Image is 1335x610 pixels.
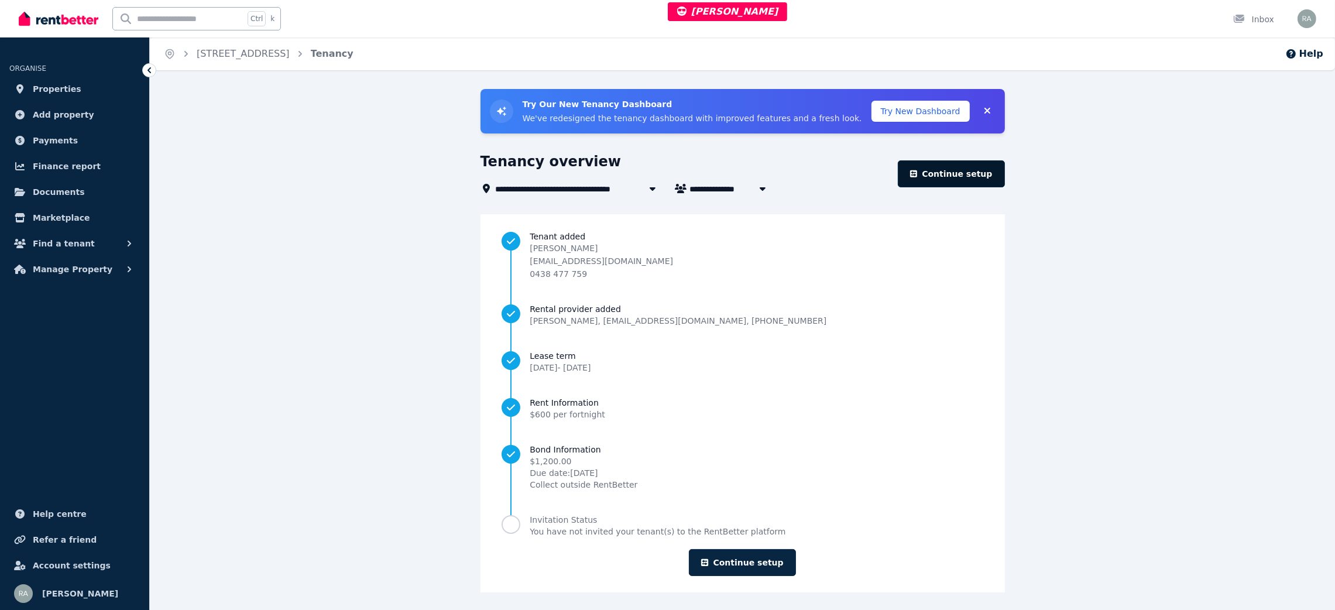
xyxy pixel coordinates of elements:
a: Continue setup [898,160,1004,187]
a: Properties [9,77,140,101]
span: You have not invited your tenant(s) to the RentBetter platform [530,526,785,537]
a: [STREET_ADDRESS] [197,48,290,59]
img: RentBetter [19,10,98,28]
a: Bond Information$1,200.00Due date:[DATE]Collect outside RentBetter [502,444,983,491]
span: Tenant added [530,231,983,242]
span: Lease term [530,350,591,362]
p: [PERSON_NAME] [530,242,673,254]
a: Tenancy [311,48,354,59]
img: Rochelle Alvarez [14,584,33,603]
button: Collapse banner [979,102,996,121]
span: [DATE] - [DATE] [530,363,591,372]
span: [PERSON_NAME] , [EMAIL_ADDRESS][DOMAIN_NAME] , [PHONE_NUMBER] [530,315,826,327]
a: Invitation StatusYou have not invited your tenant(s) to the RentBetter platform [502,514,983,537]
span: Documents [33,185,85,199]
span: Rental provider added [530,303,826,315]
a: Lease term[DATE]- [DATE] [502,350,983,373]
span: Ctrl [248,11,266,26]
a: Documents [9,180,140,204]
a: Help centre [9,502,140,526]
a: Add property [9,103,140,126]
span: $1,200.00 [530,455,637,467]
span: 0438 477 759 [530,269,587,279]
span: Add property [33,108,94,122]
span: Help centre [33,507,87,521]
button: Help [1285,47,1323,61]
span: Bond Information [530,444,637,455]
span: k [270,14,274,23]
img: Rochelle Alvarez [1298,9,1316,28]
span: Properties [33,82,81,96]
button: Find a tenant [9,232,140,255]
a: Rental provider added[PERSON_NAME], [EMAIL_ADDRESS][DOMAIN_NAME], [PHONE_NUMBER] [502,303,983,327]
span: Payments [33,133,78,148]
a: Continue setup [689,549,795,576]
nav: Breadcrumb [150,37,368,70]
div: Try New Tenancy Dashboard [481,89,1005,133]
a: Payments [9,129,140,152]
p: We've redesigned the tenancy dashboard with improved features and a fresh look. [523,112,862,124]
span: Marketplace [33,211,90,225]
span: Finance report [33,159,101,173]
span: ORGANISE [9,64,46,73]
p: [EMAIL_ADDRESS][DOMAIN_NAME] [530,255,673,267]
button: Try New Dashboard [871,101,970,122]
a: Refer a friend [9,528,140,551]
a: Account settings [9,554,140,577]
a: Tenant added[PERSON_NAME][EMAIL_ADDRESS][DOMAIN_NAME]0438 477 759 [502,231,983,280]
span: $600 per fortnight [530,410,605,419]
span: Collect outside RentBetter [530,479,637,491]
span: Rent Information [530,397,605,409]
h1: Tenancy overview [481,152,622,171]
a: Marketplace [9,206,140,229]
span: Account settings [33,558,111,573]
span: [PERSON_NAME] [42,587,118,601]
span: Refer a friend [33,533,97,547]
a: Finance report [9,155,140,178]
div: Inbox [1233,13,1274,25]
span: Find a tenant [33,237,95,251]
nav: Progress [502,231,983,537]
span: Invitation Status [530,514,785,526]
span: Manage Property [33,262,112,276]
span: [PERSON_NAME] [677,6,778,17]
button: Manage Property [9,258,140,281]
h3: Try Our New Tenancy Dashboard [523,98,862,110]
a: Rent Information$600 per fortnight [502,397,983,420]
span: Due date: [DATE] [530,467,637,479]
